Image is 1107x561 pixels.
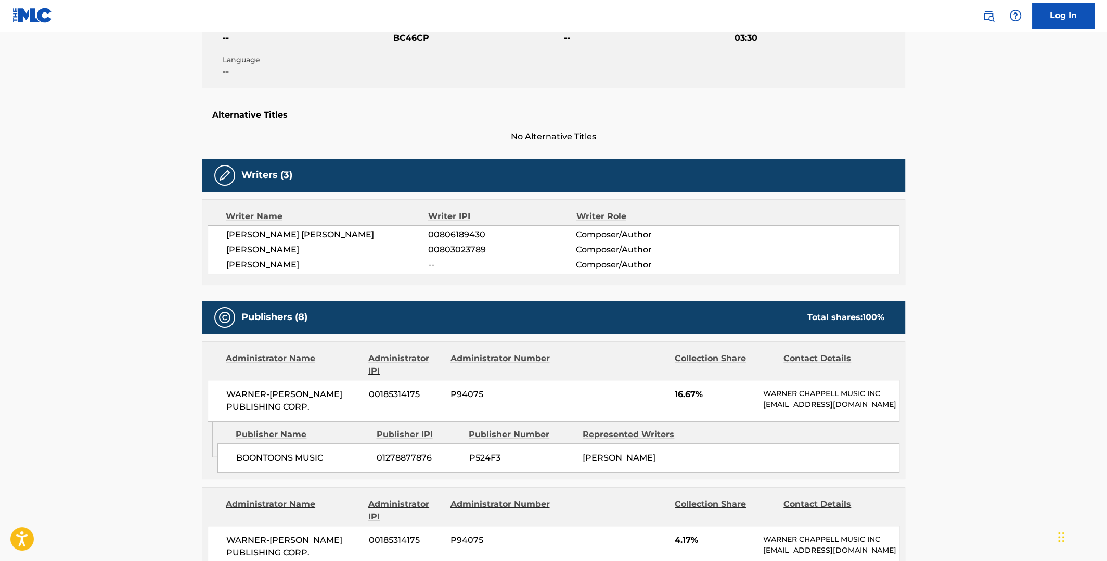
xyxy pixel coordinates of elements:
div: Administrator IPI [368,352,442,377]
div: Collection Share [675,498,776,523]
div: Administrator IPI [368,498,442,523]
div: Contact Details [783,352,884,377]
span: 4.17% [675,534,755,546]
span: 00803023789 [428,244,576,256]
img: Writers [218,169,231,182]
div: Total shares: [807,311,884,324]
iframe: Chat Widget [1055,511,1107,561]
span: Composer/Author [576,259,711,271]
span: [PERSON_NAME] [PERSON_NAME] [226,228,428,241]
div: Writer IPI [428,210,576,223]
span: 03:30 [735,32,903,44]
span: -- [564,32,732,44]
span: [PERSON_NAME] [226,259,428,271]
span: -- [223,32,391,44]
span: 00185314175 [369,388,443,401]
span: P94075 [450,388,551,401]
div: Publisher Name [236,428,368,441]
span: Language [223,55,391,66]
div: Collection Share [675,352,776,377]
span: BOONTOONS MUSIC [236,452,369,464]
h5: Alternative Titles [212,110,895,120]
span: No Alternative Titles [202,131,905,143]
div: Administrator Name [226,498,361,523]
span: P524F3 [469,452,575,464]
div: Administrator Name [226,352,361,377]
div: Contact Details [783,498,884,523]
span: Composer/Author [576,228,711,241]
a: Log In [1032,3,1095,29]
div: Writer Name [226,210,428,223]
span: P94075 [450,534,551,546]
div: Publisher IPI [376,428,461,441]
div: Administrator Number [450,498,551,523]
span: -- [428,259,576,271]
span: Composer/Author [576,244,711,256]
span: [PERSON_NAME] [226,244,428,256]
span: BC46CP [393,32,561,44]
span: 01278877876 [377,452,461,464]
img: search [982,9,995,22]
img: Publishers [218,311,231,324]
h5: Writers (3) [241,169,292,181]
p: WARNER CHAPPELL MUSIC INC [763,534,899,545]
div: Administrator Number [450,352,551,377]
p: [EMAIL_ADDRESS][DOMAIN_NAME] [763,545,899,556]
a: Public Search [978,5,999,26]
span: WARNER-[PERSON_NAME] PUBLISHING CORP. [226,534,361,559]
span: WARNER-[PERSON_NAME] PUBLISHING CORP. [226,388,361,413]
img: help [1009,9,1022,22]
div: Drag [1058,521,1064,553]
img: MLC Logo [12,8,53,23]
h5: Publishers (8) [241,311,307,323]
span: 100 % [863,312,884,322]
div: Writer Role [576,210,711,223]
div: Help [1005,5,1026,26]
span: 00806189430 [428,228,576,241]
span: -- [223,66,391,78]
span: [PERSON_NAME] [583,453,655,463]
div: Represented Writers [583,428,689,441]
span: 16.67% [675,388,755,401]
div: Publisher Number [469,428,575,441]
span: 00185314175 [369,534,443,546]
p: WARNER CHAPPELL MUSIC INC [763,388,899,399]
p: [EMAIL_ADDRESS][DOMAIN_NAME] [763,399,899,410]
